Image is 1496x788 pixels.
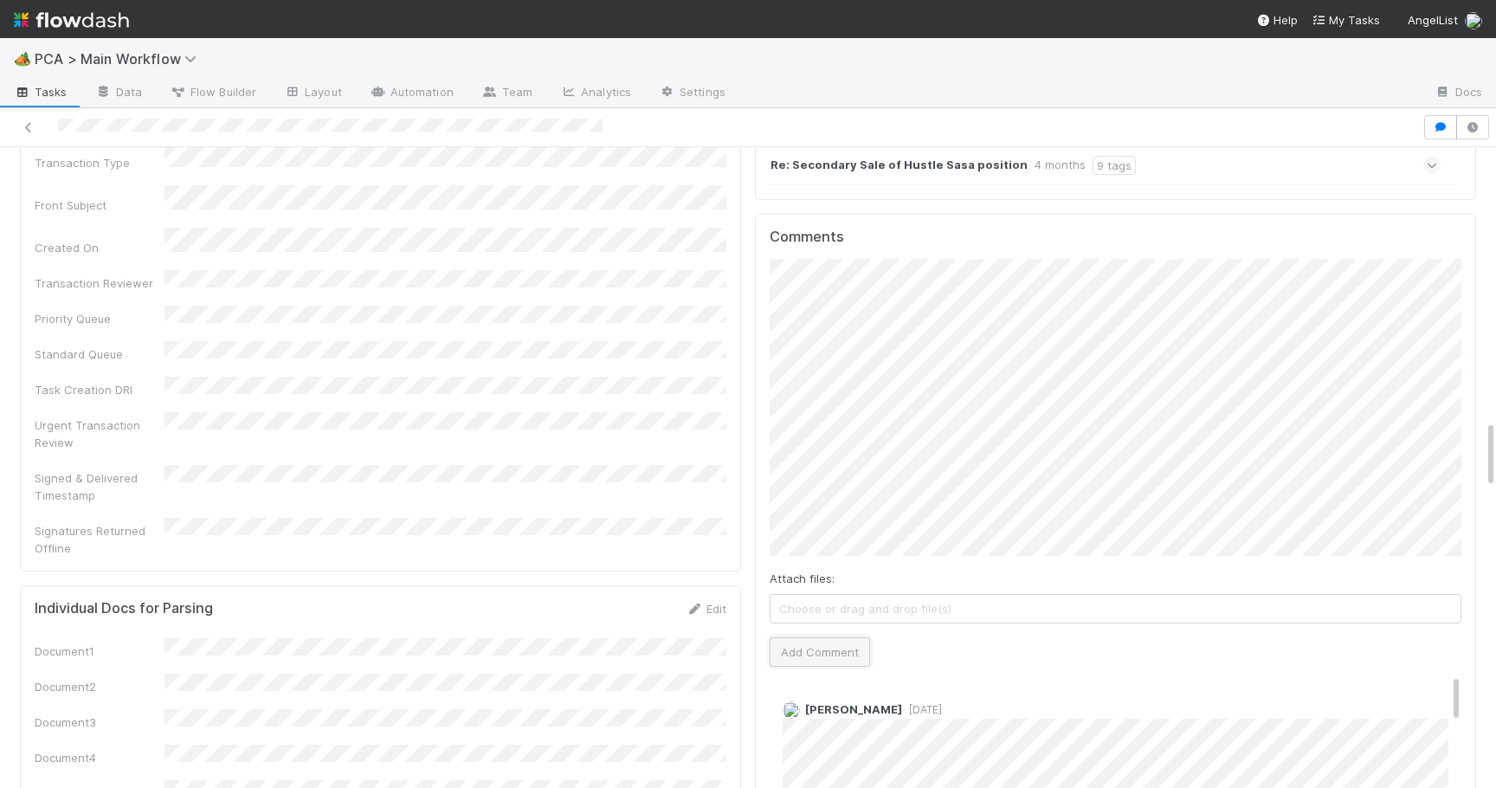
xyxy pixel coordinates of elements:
h5: Comments [770,229,1461,246]
div: Urgent Transaction Review [35,417,164,451]
div: Document3 [35,714,164,731]
img: logo-inverted-e16ddd16eac7371096b0.svg [14,5,129,35]
div: Document1 [35,643,164,660]
button: Add Comment [770,637,870,667]
a: Automation [356,80,467,107]
span: [DATE] [902,703,942,716]
div: Help [1256,11,1298,29]
div: Document2 [35,678,164,695]
span: My Tasks [1312,13,1380,27]
div: Created On [35,239,164,256]
div: Signed & Delivered Timestamp [35,469,164,504]
div: Front Subject [35,197,164,214]
span: Flow Builder [170,83,256,100]
h5: Individual Docs for Parsing [35,600,213,617]
div: Task Creation DRI [35,381,164,398]
div: 4 months [1035,156,1086,175]
a: Docs [1421,80,1496,107]
span: AngelList [1408,13,1458,27]
span: Tasks [14,83,68,100]
a: Layout [270,80,356,107]
a: Team [467,80,546,107]
div: Signatures Returned Offline [35,522,164,557]
img: avatar_ba0ef937-97b0-4cb1-a734-c46f876909ef.png [1465,12,1482,29]
div: Document4 [35,749,164,766]
div: Transaction Reviewer [35,275,164,292]
span: Choose or drag and drop file(s) [771,595,1461,623]
img: avatar_d89a0a80-047e-40c9-bdc2-a2d44e645fd3.png [783,701,800,719]
div: Transaction Type [35,154,164,171]
strong: Re: Secondary Sale of Hustle Sasa position [771,156,1028,175]
a: Analytics [546,80,645,107]
a: Edit [686,602,726,616]
div: 9 tags [1093,156,1136,175]
a: Data [81,80,156,107]
span: PCA > Main Workflow [35,50,205,68]
div: Standard Queue [35,346,164,363]
span: [PERSON_NAME] [805,702,902,716]
div: Priority Queue [35,310,164,327]
a: Flow Builder [156,80,270,107]
a: My Tasks [1312,11,1380,29]
span: 🏕️ [14,51,31,66]
label: Attach files: [770,570,835,587]
a: Settings [645,80,739,107]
